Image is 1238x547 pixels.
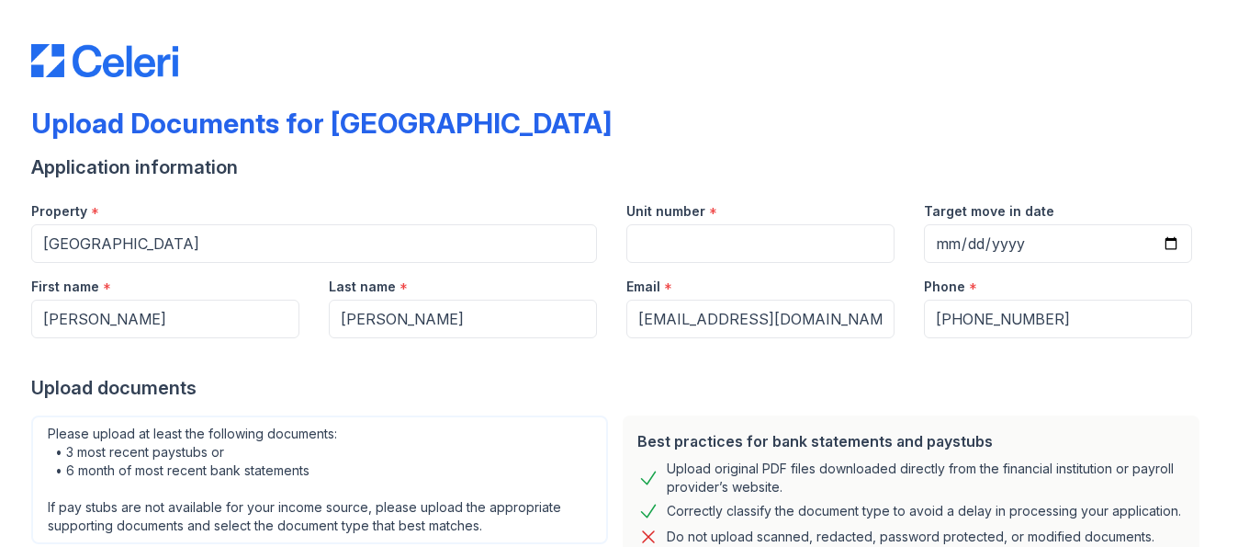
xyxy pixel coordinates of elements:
div: Best practices for bank statements and paystubs [637,430,1185,452]
label: Last name [329,278,396,296]
div: Upload Documents for [GEOGRAPHIC_DATA] [31,107,612,140]
div: Application information [31,154,1207,180]
label: Unit number [626,202,705,221]
label: First name [31,278,99,296]
label: Email [626,278,660,296]
div: Upload documents [31,375,1207,401]
div: Please upload at least the following documents: • 3 most recent paystubs or • 6 month of most rec... [31,416,608,544]
img: CE_Logo_Blue-a8612792a0a2168367f1c8372b55b34899dd931a85d93a1a3d3e32e68fde9ad4.png [31,44,178,77]
label: Phone [924,278,965,296]
label: Property [31,202,87,221]
label: Target move in date [924,202,1054,221]
div: Upload original PDF files downloaded directly from the financial institution or payroll provider’... [667,460,1185,496]
div: Correctly classify the document type to avoid a delay in processing your application. [667,500,1181,522]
